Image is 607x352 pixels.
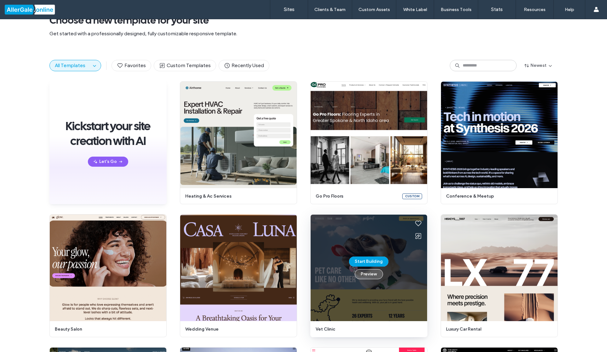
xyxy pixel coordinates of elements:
[185,193,288,199] span: heating & ac services
[519,61,558,71] button: Newest
[50,60,91,71] button: All Templates
[355,269,383,279] button: Preview
[349,257,388,267] button: Start Building
[316,326,418,332] span: vet clinic
[314,7,346,12] label: Clients & Team
[524,7,546,12] label: Resources
[14,4,27,10] span: Help
[117,62,146,69] span: Favorites
[446,326,549,332] span: luxury car rental
[112,60,151,71] button: Favorites
[402,193,422,199] div: Custom
[154,60,216,71] button: Custom Templates
[49,14,558,26] span: Choose a new template for your site
[491,7,503,12] label: Stats
[55,326,157,332] span: beauty salon
[441,7,472,12] label: Business Tools
[159,62,211,69] span: Custom Templates
[316,193,398,199] span: go pro floors
[55,62,85,68] span: All Templates
[446,193,549,199] span: conference & meetup
[185,326,288,332] span: wedding venue
[219,60,269,71] button: Recently Used
[224,62,264,69] span: Recently Used
[358,7,390,12] label: Custom Assets
[63,119,153,148] span: Kickstart your site creation with AI
[49,30,558,37] span: Get started with a professionally designed, fully customizable responsive template.
[403,7,427,12] label: White Label
[284,7,295,12] label: Sites
[565,7,574,12] label: Help
[88,157,128,167] button: Let's Go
